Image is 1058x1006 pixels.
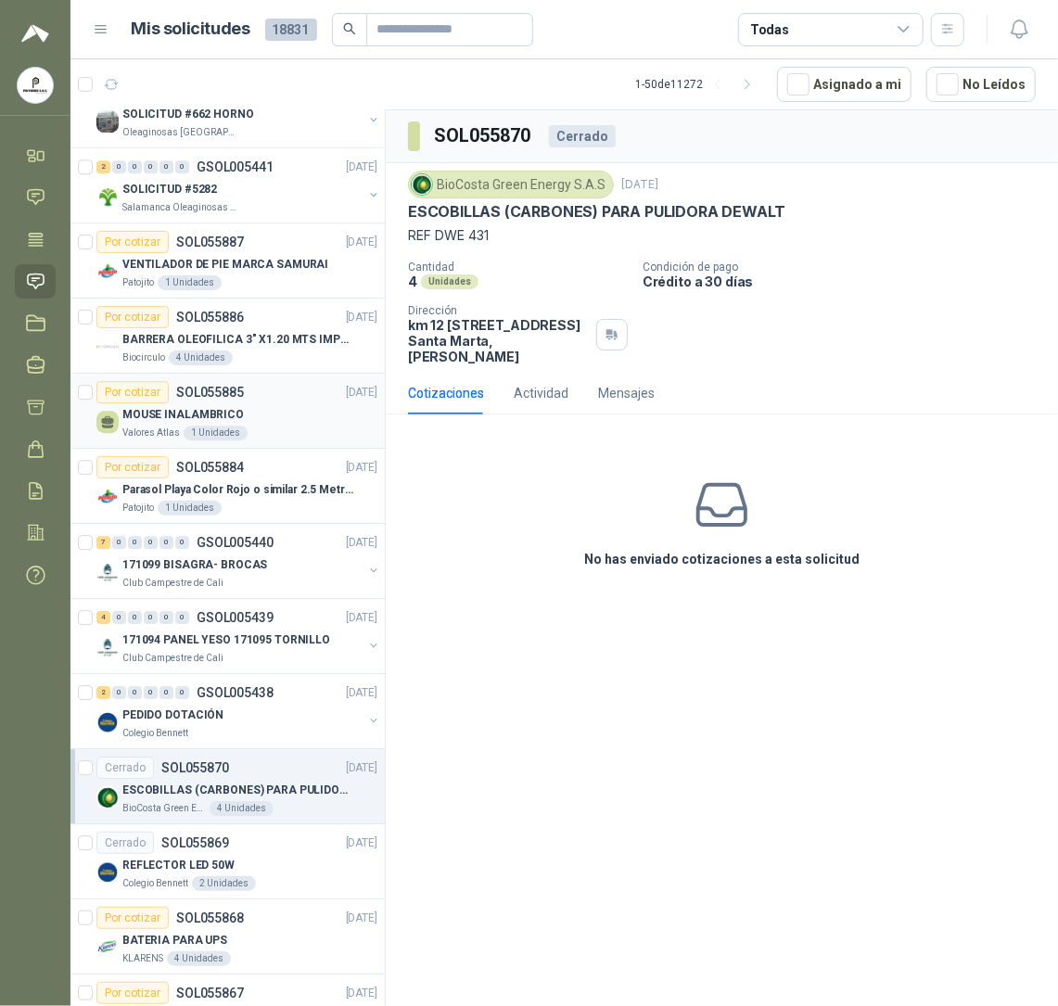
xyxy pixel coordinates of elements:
div: Mensajes [598,383,655,403]
div: 0 [128,536,142,549]
div: 0 [128,611,142,624]
p: Patojito [122,501,154,516]
div: Unidades [421,274,478,289]
a: Por cotizarSOL055887[DATE] Company LogoVENTILADOR DE PIE MARCA SAMURAIPatojito1 Unidades [70,223,385,299]
p: 171094 PANEL YESO 171095 TORNILLO [122,631,330,649]
div: 0 [159,536,173,549]
div: 0 [112,686,126,699]
p: Patojito [122,275,154,290]
div: Cerrado [549,125,616,147]
p: PEDIDO DOTACIÓN [122,707,223,724]
p: SOLICITUD #5282 [122,181,217,198]
img: Company Logo [96,711,119,733]
p: SOL055870 [161,761,229,774]
p: Condición de pago [643,261,1051,274]
img: Company Logo [96,561,119,583]
div: 0 [175,160,189,173]
p: Club Campestre de Cali [122,651,223,666]
button: No Leídos [926,67,1036,102]
p: SOL055869 [161,836,229,849]
p: Colegio Bennett [122,876,188,891]
p: SOL055868 [176,911,244,924]
a: CerradoSOL055869[DATE] Company LogoREFLECTOR LED 50WColegio Bennett2 Unidades [70,824,385,899]
div: BioCosta Green Energy S.A.S [408,171,614,198]
div: 0 [175,611,189,624]
img: Logo peakr [21,22,49,45]
a: CerradoSOL055870[DATE] Company LogoESCOBILLAS (CARBONES) PARA PULIDORA DEWALTBioCosta Green Energ... [70,749,385,824]
p: km 12 [STREET_ADDRESS] Santa Marta , [PERSON_NAME] [408,317,589,364]
p: [DATE] [346,985,377,1002]
div: 1 Unidades [184,426,248,440]
p: [DATE] [346,834,377,852]
p: [DATE] [346,384,377,401]
p: [DATE] [346,234,377,251]
div: 0 [112,536,126,549]
p: [DATE] [346,459,377,477]
img: Company Logo [96,110,119,133]
p: Colegio Bennett [122,726,188,741]
div: Cotizaciones [408,383,484,403]
p: [DATE] [621,176,658,194]
p: SOL055885 [176,386,244,399]
div: 4 [96,611,110,624]
p: SOLICITUD #662 HORNO [122,106,254,123]
div: 0 [144,536,158,549]
p: SOL055886 [176,311,244,324]
p: Valores Atlas [122,426,180,440]
div: Actividad [514,383,568,403]
div: Por cotizar [96,231,169,253]
div: Por cotizar [96,306,169,328]
p: VENTILADOR DE PIE MARCA SAMURAI [122,256,328,274]
div: 0 [112,611,126,624]
a: 1 0 0 0 0 0 GSOL005442[DATE] Company LogoSOLICITUD #662 HORNOOleaginosas [GEOGRAPHIC_DATA][PERSON... [96,81,381,140]
p: GSOL005439 [197,611,274,624]
div: 4 Unidades [167,951,231,966]
img: Company Logo [18,68,53,103]
p: GSOL005438 [197,686,274,699]
div: 0 [159,611,173,624]
div: 0 [128,160,142,173]
p: Salamanca Oleaginosas SAS [122,200,239,215]
p: GSOL005441 [197,160,274,173]
div: Por cotizar [96,907,169,929]
div: 4 Unidades [169,350,233,365]
p: ESCOBILLAS (CARBONES) PARA PULIDORA DEWALT [122,782,353,799]
p: SOL055884 [176,461,244,474]
a: 2 0 0 0 0 0 GSOL005438[DATE] Company LogoPEDIDO DOTACIÓNColegio Bennett [96,681,381,741]
p: Oleaginosas [GEOGRAPHIC_DATA][PERSON_NAME] [122,125,239,140]
a: 7 0 0 0 0 0 GSOL005440[DATE] Company Logo171099 BISAGRA- BROCASClub Campestre de Cali [96,531,381,591]
p: REF DWE 431 [408,225,1036,246]
p: [DATE] [346,759,377,777]
a: Por cotizarSOL055885[DATE] MOUSE INALAMBRICOValores Atlas1 Unidades [70,374,385,449]
p: REFLECTOR LED 50W [122,857,235,874]
p: BARRERA OLEOFILICA 3" X1.20 MTS IMPORTADO [122,331,353,349]
img: Company Logo [96,185,119,208]
a: 4 0 0 0 0 0 GSOL005439[DATE] Company Logo171094 PANEL YESO 171095 TORNILLOClub Campestre de Cali [96,606,381,666]
p: [DATE] [346,684,377,702]
p: Club Campestre de Cali [122,576,223,591]
p: BATERIA PARA UPS [122,932,227,949]
p: SOL055887 [176,236,244,248]
div: 0 [175,686,189,699]
div: 1 - 50 de 11272 [635,70,762,99]
img: Company Logo [96,261,119,283]
p: Dirección [408,304,589,317]
p: Biocirculo [122,350,165,365]
div: Cerrado [96,757,154,779]
p: [DATE] [346,910,377,927]
div: 0 [159,160,173,173]
a: Por cotizarSOL055886[DATE] Company LogoBARRERA OLEOFILICA 3" X1.20 MTS IMPORTADOBiocirculo4 Unidades [70,299,385,374]
div: 0 [159,686,173,699]
h3: No has enviado cotizaciones a esta solicitud [584,549,860,569]
div: 0 [144,686,158,699]
img: Company Logo [96,786,119,809]
p: Parasol Playa Color Rojo o similar 2.5 Metros Uv+50 [122,481,353,499]
p: [DATE] [346,534,377,552]
div: Cerrado [96,832,154,854]
img: Company Logo [412,174,432,195]
button: Asignado a mi [777,67,911,102]
p: [DATE] [346,309,377,326]
div: 0 [144,611,158,624]
div: 2 [96,160,110,173]
p: 171099 BISAGRA- BROCAS [122,556,267,574]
